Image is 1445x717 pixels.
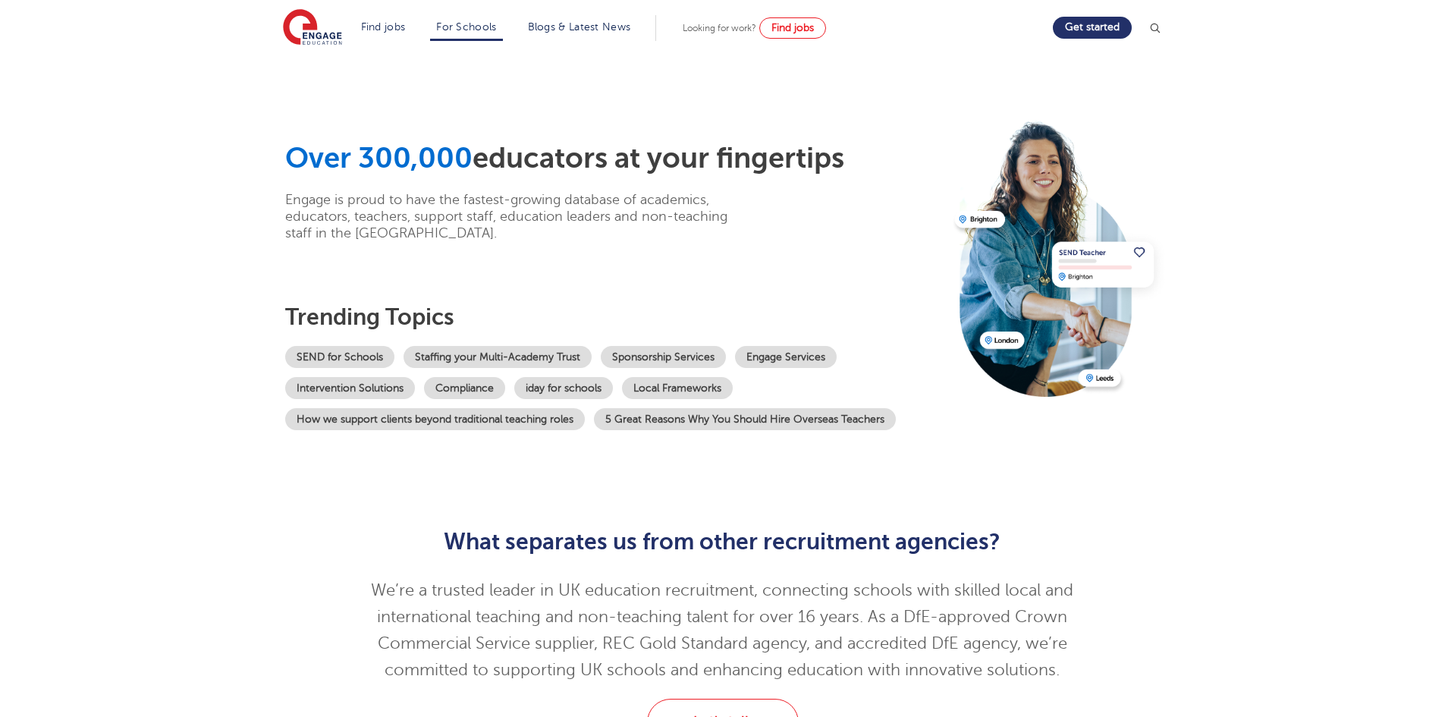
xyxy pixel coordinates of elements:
[424,377,505,399] a: Compliance
[285,191,752,241] p: Engage is proud to have the fastest-growing database of academics, educators, teachers, support s...
[285,377,415,399] a: Intervention Solutions
[601,346,726,368] a: Sponsorship Services
[285,346,394,368] a: SEND for Schools
[285,303,944,331] h3: Trending topics
[404,346,592,368] a: Staffing your Multi-Academy Trust
[350,529,1095,555] h2: What separates us from other recruitment agencies?
[1053,17,1132,39] a: Get started
[594,408,896,430] a: 5 Great Reasons Why You Should Hire Overseas Teachers
[285,141,944,176] h1: educators at your fingertips
[436,21,496,33] a: For Schools
[622,377,733,399] a: Local Frameworks
[285,142,473,175] span: Over 300,000
[285,408,585,430] a: How we support clients beyond traditional teaching roles
[683,23,756,33] span: Looking for work?
[528,21,631,33] a: Blogs & Latest News
[361,21,406,33] a: Find jobs
[283,9,342,47] img: Engage Education
[771,22,814,33] span: Find jobs
[759,17,826,39] a: Find jobs
[735,346,837,368] a: Engage Services
[350,577,1095,684] p: We’re a trusted leader in UK education recruitment, connecting schools with skilled local and int...
[514,377,613,399] a: iday for schools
